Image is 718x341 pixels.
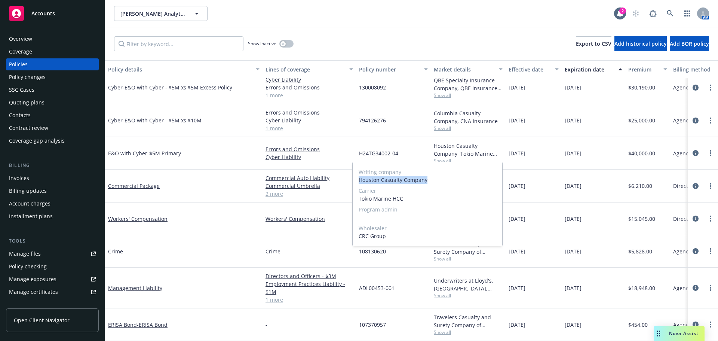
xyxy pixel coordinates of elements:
[359,66,420,73] div: Policy number
[9,299,47,311] div: Manage claims
[105,60,263,78] button: Policy details
[266,76,353,83] a: Cyber Liability
[614,36,667,51] button: Add historical policy
[359,205,496,213] span: Program admin
[565,284,582,292] span: [DATE]
[434,277,503,292] div: Underwriters at Lloyd's, [GEOGRAPHIC_DATA], [PERSON_NAME] of London, CRC Group
[9,33,32,45] div: Overview
[654,326,705,341] button: Nova Assist
[123,117,202,124] span: - E&O with Cyber - $5M xs $10M
[654,326,663,341] div: Drag to move
[9,97,45,109] div: Quoting plans
[509,83,525,91] span: [DATE]
[434,292,503,299] span: Show all
[565,83,582,91] span: [DATE]
[6,299,99,311] a: Manage claims
[434,142,503,158] div: Houston Casualty Company, Tokio Marine HCC, CRC Group
[266,182,353,190] a: Commercial Umbrella
[266,153,353,161] a: Cyber Liability
[562,60,625,78] button: Expiration date
[9,198,50,210] div: Account charges
[576,36,611,51] button: Export to CSV
[565,149,582,157] span: [DATE]
[628,149,655,157] span: $40,000.00
[565,321,582,329] span: [DATE]
[120,10,185,18] span: [PERSON_NAME] Analytics, Inc.
[434,125,503,131] span: Show all
[248,40,276,47] span: Show inactive
[14,316,70,324] span: Open Client Navigator
[614,40,667,47] span: Add historical policy
[628,66,659,73] div: Premium
[9,261,47,273] div: Policy checking
[628,182,652,190] span: $6,210.00
[670,40,709,47] span: Add BOR policy
[359,195,496,203] span: Tokio Marine HCC
[434,329,503,335] span: Show all
[123,84,232,91] span: - E&O with Cyber - $5M xs $5M Excess Policy
[108,150,181,157] a: E&O with Cyber
[434,158,503,164] span: Show all
[137,321,168,328] span: - ERISA Bond
[691,149,700,158] a: circleInformation
[9,185,47,197] div: Billing updates
[6,3,99,24] a: Accounts
[108,182,160,189] a: Commercial Package
[706,320,715,329] a: more
[359,187,496,195] span: Carrier
[434,92,503,98] span: Show all
[9,286,58,298] div: Manage certificates
[266,109,353,116] a: Errors and Omissions
[691,320,700,329] a: circleInformation
[6,198,99,210] a: Account charges
[625,60,670,78] button: Premium
[691,83,700,92] a: circleInformation
[9,71,46,83] div: Policy changes
[359,213,496,221] span: -
[6,84,99,96] a: SSC Cases
[6,109,99,121] a: Contacts
[434,66,494,73] div: Market details
[565,116,582,124] span: [DATE]
[6,185,99,197] a: Billing updates
[263,60,356,78] button: Lines of coverage
[691,247,700,256] a: circleInformation
[114,36,243,51] input: Filter by keyword...
[6,33,99,45] a: Overview
[266,83,353,91] a: Errors and Omissions
[509,247,525,255] span: [DATE]
[434,240,503,256] div: Travelers Casualty and Surety Company of America, Travelers Insurance
[6,135,99,147] a: Coverage gap analysis
[108,84,232,91] a: Cyber
[706,247,715,256] a: more
[108,117,202,124] a: Cyber
[6,46,99,58] a: Coverage
[266,215,353,223] a: Workers' Compensation
[359,321,386,329] span: 107370957
[509,321,525,329] span: [DATE]
[706,182,715,191] a: more
[628,321,648,329] span: $454.00
[673,182,688,190] span: Direct
[6,273,99,285] a: Manage exposures
[619,7,626,14] div: 2
[576,40,611,47] span: Export to CSV
[266,296,353,304] a: 1 more
[628,83,655,91] span: $30,190.00
[706,149,715,158] a: more
[6,248,99,260] a: Manage files
[9,210,53,222] div: Installment plans
[6,122,99,134] a: Contract review
[266,321,267,329] span: -
[359,176,496,184] span: Houston Casualty Company
[9,46,32,58] div: Coverage
[434,313,503,329] div: Travelers Casualty and Surety Company of America, Travelers Insurance
[6,97,99,109] a: Quoting plans
[108,248,123,255] a: Crime
[266,145,353,153] a: Errors and Omissions
[266,190,353,198] a: 2 more
[706,83,715,92] a: more
[6,237,99,245] div: Tools
[31,10,55,16] span: Accounts
[356,60,431,78] button: Policy number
